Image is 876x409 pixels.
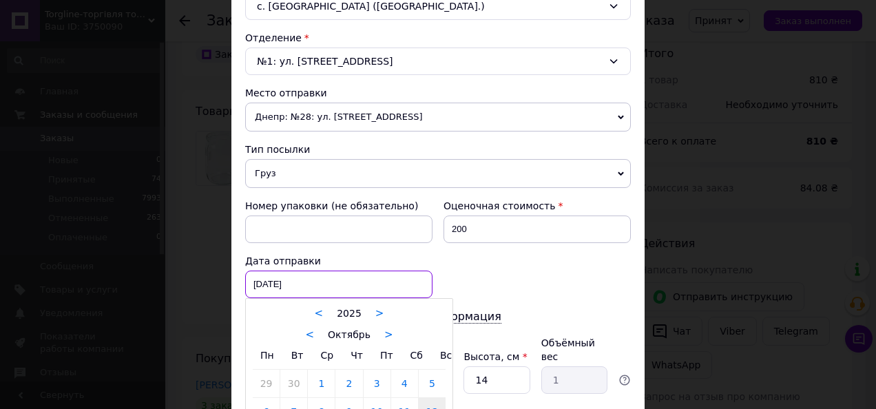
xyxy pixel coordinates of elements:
span: Пн [260,350,274,361]
span: Вс [440,350,452,361]
a: 4 [391,370,418,397]
span: Пт [380,350,393,361]
span: Ср [320,350,333,361]
a: > [384,328,393,341]
span: Сб [410,350,423,361]
a: 3 [364,370,390,397]
a: 30 [280,370,307,397]
a: 2 [335,370,362,397]
a: 29 [253,370,280,397]
a: 5 [419,370,446,397]
span: 2025 [337,308,362,319]
span: Чт [351,350,363,361]
a: < [315,307,324,319]
a: 1 [308,370,335,397]
a: > [375,307,384,319]
span: Вт [291,350,304,361]
a: < [306,328,315,341]
span: Октябрь [328,329,371,340]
